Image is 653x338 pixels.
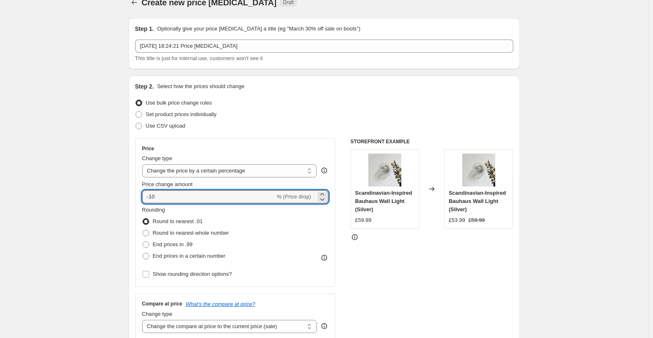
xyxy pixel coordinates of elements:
span: Scandinavian-Inspired Bauhaus Wall Light (Silver) [355,190,412,212]
button: What's the compare at price? [186,301,255,307]
div: £53.99 [449,216,465,224]
span: Use CSV upload [146,123,185,129]
h2: Step 1. [135,25,154,33]
strike: £59.99 [468,216,485,224]
span: Scandinavian-Inspired Bauhaus Wall Light (Silver) [449,190,506,212]
span: Round to nearest .01 [153,218,203,224]
img: Sfdf25bdba3c04c409f72f0a36b69d68eC_80x.webp [368,154,401,186]
input: 30% off holiday sale [135,40,513,53]
p: Select how the prices should change [157,82,244,91]
span: Set product prices individually [146,111,217,117]
span: % (Price drop) [277,193,311,200]
span: Price change amount [142,181,193,187]
span: Rounding [142,207,165,213]
span: End prices in .99 [153,241,193,247]
div: help [320,166,328,175]
h6: STOREFRONT EXAMPLE [351,138,513,145]
span: Show rounding direction options? [153,271,232,277]
h3: Compare at price [142,301,183,307]
div: help [320,322,328,330]
span: Use bulk price change rules [146,100,212,106]
span: End prices in a certain number [153,253,225,259]
input: -15 [142,190,275,203]
img: Sfdf25bdba3c04c409f72f0a36b69d68eC_80x.webp [462,154,495,186]
h3: Price [142,145,154,152]
span: Round to nearest whole number [153,230,229,236]
span: Change type [142,311,173,317]
div: £59.99 [355,216,372,224]
span: This title is just for internal use, customers won't see it [135,55,263,61]
p: Optionally give your price [MEDICAL_DATA] a title (eg "March 30% off sale on boots") [157,25,360,33]
h2: Step 2. [135,82,154,91]
span: Change type [142,155,173,161]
